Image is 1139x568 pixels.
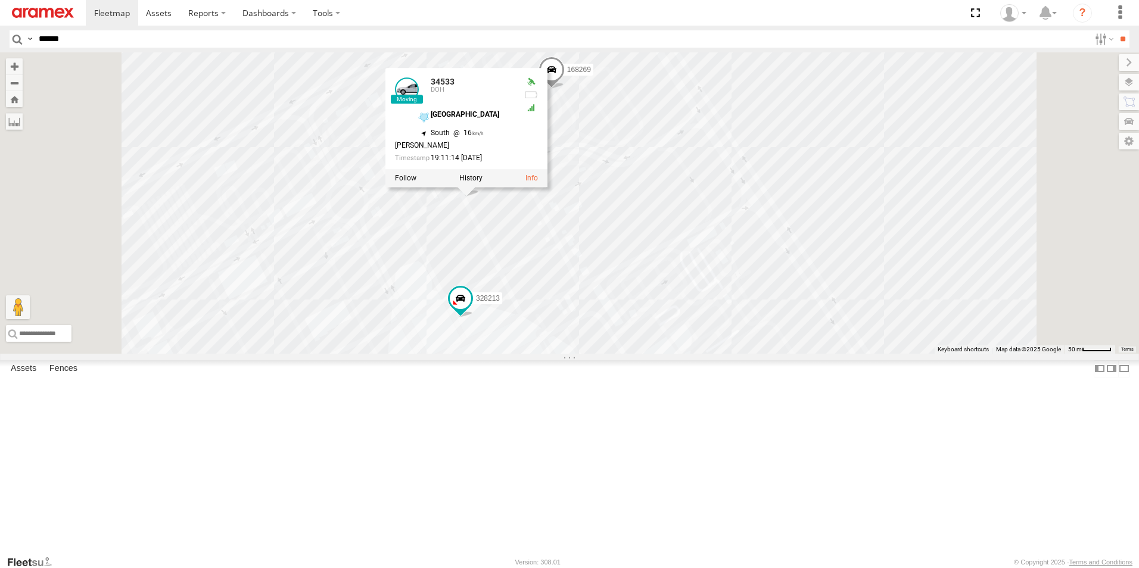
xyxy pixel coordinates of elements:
[515,558,561,566] div: Version: 308.01
[431,87,514,94] div: DOH
[6,74,23,91] button: Zoom out
[1073,4,1092,23] i: ?
[6,113,23,130] label: Measure
[996,346,1061,352] span: Map data ©2025 Google
[6,295,30,319] button: Drag Pegman onto the map to open Street View
[431,77,455,86] a: 34533
[996,4,1031,22] div: Mohammed Fahim
[938,345,989,354] button: Keyboard shortcuts
[5,360,42,377] label: Assets
[1118,360,1130,377] label: Hide Summary Table
[1094,360,1106,377] label: Dock Summary Table to the Left
[524,77,538,87] div: Valid GPS Fix
[524,90,538,100] div: No battery health information received from this device.
[1121,347,1134,352] a: Terms (opens in new tab)
[12,8,74,18] img: aramex-logo.svg
[25,30,35,48] label: Search Query
[6,91,23,107] button: Zoom Home
[1106,360,1118,377] label: Dock Summary Table to the Right
[1065,345,1115,354] button: Map Scale: 50 m per 46 pixels
[476,295,500,303] span: 328213
[6,58,23,74] button: Zoom in
[395,155,514,163] div: Date/time of location update
[1090,30,1116,48] label: Search Filter Options
[431,129,450,137] span: South
[525,174,538,183] a: View Asset Details
[431,111,514,118] div: [GEOGRAPHIC_DATA]
[7,556,61,568] a: Visit our Website
[1119,133,1139,149] label: Map Settings
[43,360,83,377] label: Fences
[1068,346,1082,352] span: 50 m
[524,103,538,113] div: GSM Signal = 5
[395,174,416,183] label: Realtime tracking of Asset
[567,66,591,74] span: 168269
[459,174,483,183] label: View Asset History
[395,142,514,150] div: [PERSON_NAME]
[1014,558,1132,566] div: © Copyright 2025 -
[1069,558,1132,566] a: Terms and Conditions
[395,77,419,101] a: View Asset Details
[450,129,484,137] span: 16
